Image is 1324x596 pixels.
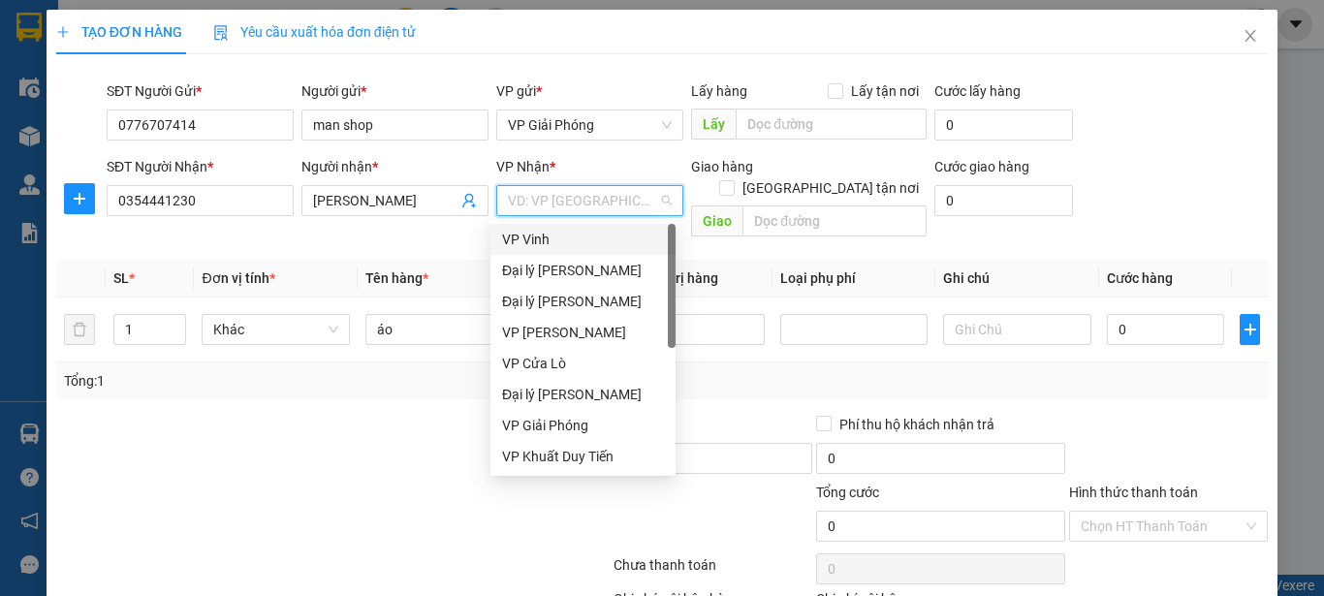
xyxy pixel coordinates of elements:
div: VP Chu Văn An [490,317,676,348]
div: Đại lý [PERSON_NAME] [502,260,664,281]
button: delete [64,314,95,345]
div: VP gửi [496,80,683,102]
input: VD: Bàn, Ghế [365,314,513,345]
div: SĐT Người Nhận [107,156,294,177]
div: VP Khuất Duy Tiến [502,446,664,467]
button: Close [1223,10,1277,64]
div: Đại lý [PERSON_NAME] [502,291,664,312]
span: Tên hàng [365,270,428,286]
span: Khác [213,315,337,344]
input: Cước lấy hàng [934,110,1073,141]
span: user-add [461,193,477,208]
th: Ghi chú [935,260,1098,298]
div: VP Khuất Duy Tiến [490,441,676,472]
span: VP Nhận [496,159,550,174]
input: Cước giao hàng [934,185,1073,216]
span: plus [65,191,94,206]
div: SĐT Người Gửi [107,80,294,102]
div: VP Vinh [502,229,664,250]
div: VP Cửa Lò [502,353,664,374]
span: Giao [691,205,742,236]
span: Đơn vị tính [202,270,274,286]
span: Cước hàng [1107,270,1173,286]
span: VP Giải Phóng [508,110,672,140]
input: Dọc đường [742,205,927,236]
div: Đại lý Nghi Hải [490,286,676,317]
span: Lấy hàng [691,83,747,99]
input: Dọc đường [736,109,927,140]
span: [GEOGRAPHIC_DATA] tận nơi [735,177,927,199]
div: VP Giải Phóng [490,410,676,441]
div: VP [PERSON_NAME] [502,322,664,343]
input: Ghi Chú [943,314,1090,345]
div: Đại lý Hoàng Mai [490,379,676,410]
span: plus [56,25,70,39]
span: Lấy tận nơi [843,80,927,102]
span: Yêu cầu xuất hóa đơn điện tử [213,24,416,40]
th: Loại phụ phí [772,260,935,298]
div: Chưa thanh toán [612,554,814,588]
span: Phí thu hộ khách nhận trả [832,414,1002,435]
label: Cước lấy hàng [934,83,1021,99]
span: Giá trị hàng [646,270,718,286]
div: Đại lý Quán Hành [490,255,676,286]
label: Hình thức thanh toán [1069,485,1198,500]
span: plus [1241,322,1259,337]
span: SL [113,270,129,286]
div: Người nhận [301,156,489,177]
label: Cước giao hàng [934,159,1029,174]
span: Tổng cước [816,485,879,500]
div: VP Giải Phóng [502,415,664,436]
span: close [1243,28,1258,44]
div: Người gửi [301,80,489,102]
input: 0 [646,314,765,345]
div: VP Vinh [490,224,676,255]
div: Đại lý [PERSON_NAME] [502,384,664,405]
div: VP Cửa Lò [490,348,676,379]
div: Tổng: 1 [64,370,513,392]
button: plus [1240,314,1260,345]
button: plus [64,183,95,214]
span: Lấy [691,109,736,140]
span: Giao hàng [691,159,753,174]
span: TẠO ĐƠN HÀNG [56,24,182,40]
img: icon [213,25,229,41]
